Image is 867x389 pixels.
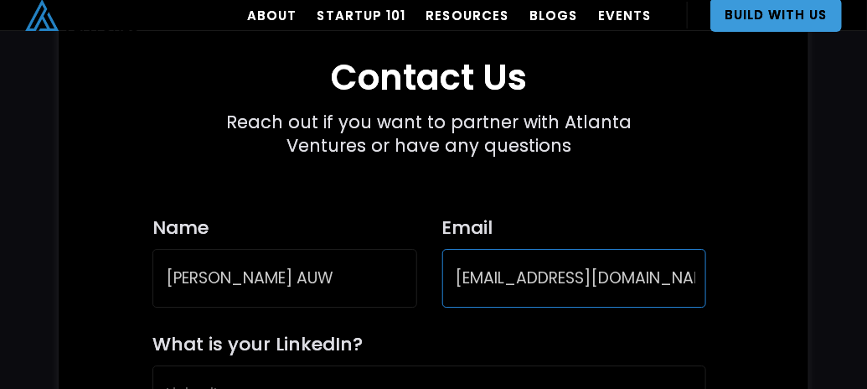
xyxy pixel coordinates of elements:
div: Reach out if you want to partner with Atlanta Ventures or have any questions [208,111,650,158]
label: Name [152,216,416,239]
label: What is your LinkedIn? [152,333,363,355]
h1: Contact Us [152,3,705,101]
label: Email [442,216,706,239]
input: Company Email [442,249,706,308]
input: Full Name [152,249,416,308]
